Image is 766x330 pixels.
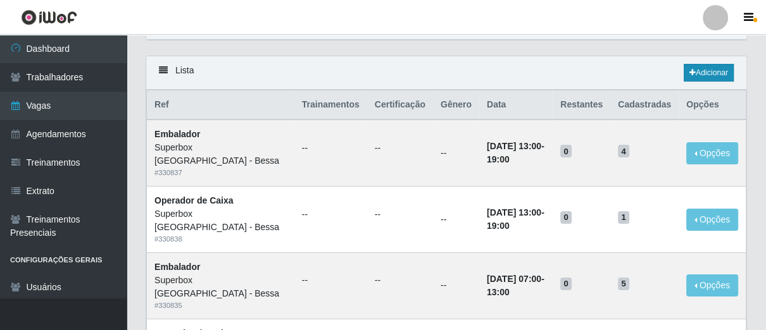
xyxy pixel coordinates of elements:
[433,186,479,253] td: --
[154,300,287,311] div: # 330835
[302,208,360,221] ul: --
[487,207,541,217] time: [DATE] 13:00
[154,207,287,234] div: Superbox [GEOGRAPHIC_DATA] - Bessa
[375,208,425,221] ul: --
[686,142,738,164] button: Opções
[154,168,287,178] div: # 330837
[146,56,746,90] div: Lista
[433,119,479,186] td: --
[618,278,629,290] span: 5
[686,274,738,296] button: Opções
[487,207,544,231] strong: -
[154,141,287,168] div: Superbox [GEOGRAPHIC_DATA] - Bessa
[302,142,360,155] ul: --
[560,145,572,157] span: 0
[686,209,738,231] button: Opções
[487,287,510,297] time: 13:00
[560,211,572,224] span: 0
[553,90,610,120] th: Restantes
[154,195,234,205] strong: Operador de Caixa
[487,154,510,164] time: 19:00
[610,90,679,120] th: Cadastradas
[487,221,510,231] time: 19:00
[618,145,629,157] span: 4
[433,90,479,120] th: Gênero
[154,274,287,300] div: Superbox [GEOGRAPHIC_DATA] - Bessa
[487,274,544,297] strong: -
[433,252,479,319] td: --
[375,142,425,155] ul: --
[479,90,553,120] th: Data
[154,262,200,272] strong: Embalador
[154,129,200,139] strong: Embalador
[154,234,287,245] div: # 330838
[487,141,544,164] strong: -
[487,274,541,284] time: [DATE] 07:00
[487,141,541,151] time: [DATE] 13:00
[684,64,734,82] a: Adicionar
[367,90,433,120] th: Certificação
[21,9,77,25] img: CoreUI Logo
[679,90,746,120] th: Opções
[375,274,425,287] ul: --
[294,90,367,120] th: Trainamentos
[302,274,360,287] ul: --
[618,211,629,224] span: 1
[147,90,294,120] th: Ref
[560,278,572,290] span: 0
